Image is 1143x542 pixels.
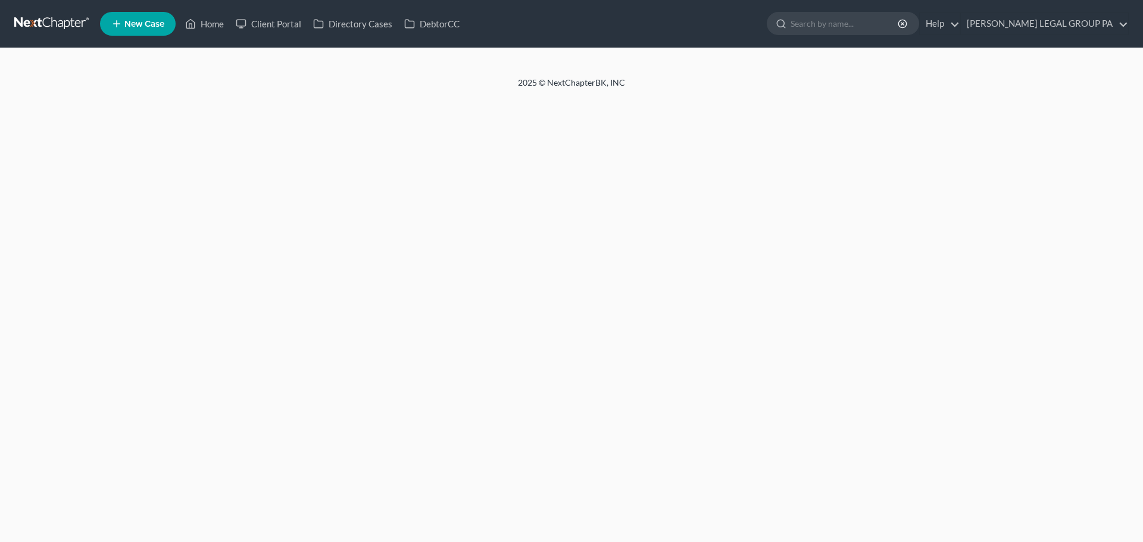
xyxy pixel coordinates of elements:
div: 2025 © NextChapterBK, INC [232,77,911,98]
a: DebtorCC [398,13,466,35]
a: Home [179,13,230,35]
a: Help [920,13,960,35]
input: Search by name... [791,12,900,35]
span: New Case [124,20,164,29]
a: Directory Cases [307,13,398,35]
a: [PERSON_NAME] LEGAL GROUP PA [961,13,1128,35]
a: Client Portal [230,13,307,35]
